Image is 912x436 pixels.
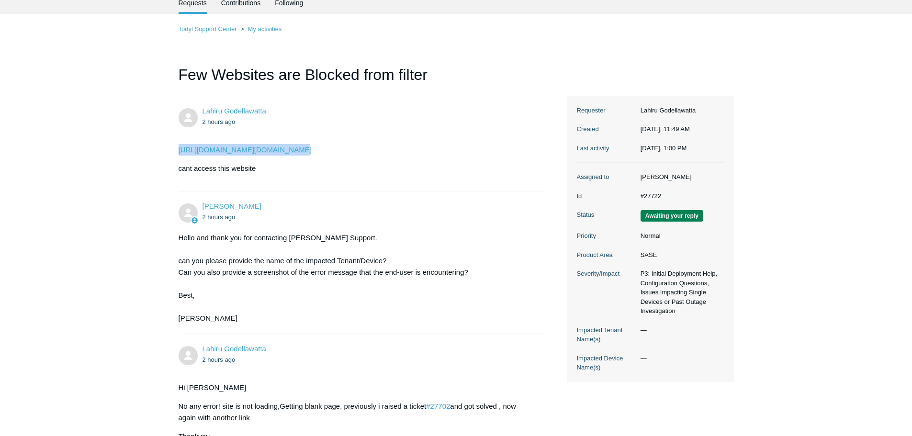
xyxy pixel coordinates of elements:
[203,356,236,363] time: 08/27/2025, 12:24
[179,232,536,324] div: Hello and thank you for contacting [PERSON_NAME] Support. can you please provide the name of the ...
[636,325,724,335] dd: —
[577,191,636,201] dt: Id
[426,402,450,410] a: #27702
[179,163,536,174] p: cant access this website
[577,144,636,153] dt: Last activity
[203,202,261,210] span: Kris Haire
[641,125,690,133] time: 08/27/2025, 11:49
[179,63,545,96] h1: Few Websites are Blocked from filter
[577,325,636,344] dt: Impacted Tenant Name(s)
[636,191,724,201] dd: #27722
[238,25,281,33] li: My activities
[636,250,724,260] dd: SASE
[203,213,236,221] time: 08/27/2025, 11:56
[179,401,536,424] p: No any error! site is not loading,Getting blank page, previously i raised a ticket and got solved...
[577,210,636,220] dt: Status
[203,202,261,210] a: [PERSON_NAME]
[179,382,536,393] p: Hi [PERSON_NAME]
[577,354,636,372] dt: Impacted Device Name(s)
[577,124,636,134] dt: Created
[636,172,724,182] dd: [PERSON_NAME]
[577,269,636,279] dt: Severity/Impact
[179,25,237,33] a: Todyl Support Center
[203,107,266,115] a: Lahiru Godellawatta
[636,354,724,363] dd: —
[641,145,687,152] time: 08/27/2025, 13:00
[248,25,281,33] a: My activities
[641,210,703,222] span: We are waiting for you to respond
[577,250,636,260] dt: Product Area
[636,269,724,316] dd: P3: Initial Deployment Help, Configuration Questions, Issues Impacting Single Devices or Past Out...
[636,231,724,241] dd: Normal
[179,25,239,33] li: Todyl Support Center
[203,345,266,353] a: Lahiru Godellawatta
[203,118,236,125] time: 08/27/2025, 11:49
[577,106,636,115] dt: Requester
[179,145,312,154] a: [URL][DOMAIN_NAME][DOMAIN_NAME]
[636,106,724,115] dd: Lahiru Godellawatta
[577,231,636,241] dt: Priority
[577,172,636,182] dt: Assigned to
